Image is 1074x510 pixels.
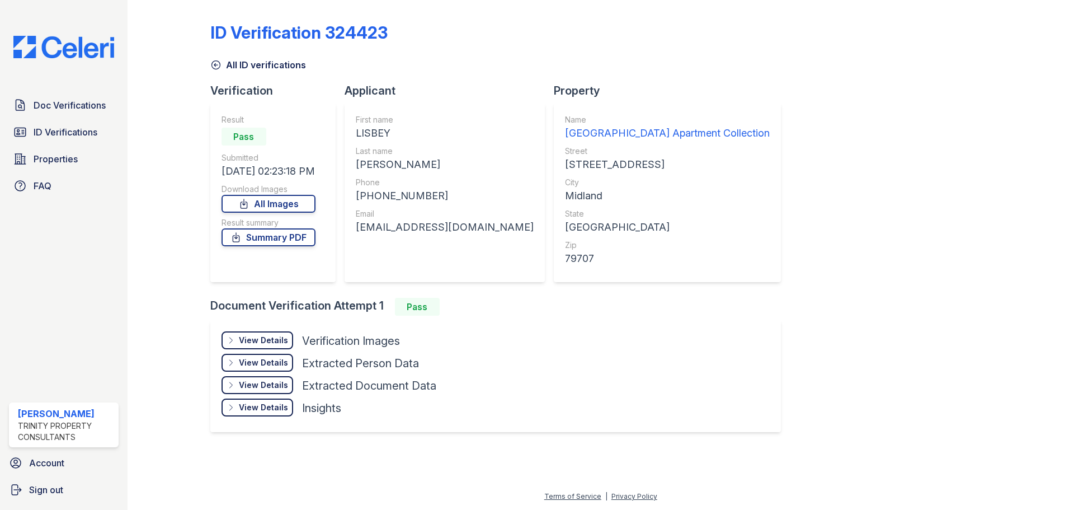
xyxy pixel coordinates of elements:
[239,357,288,368] div: View Details
[356,125,534,141] div: LISBEY
[4,36,123,58] img: CE_Logo_Blue-a8612792a0a2168367f1c8372b55b34899dd931a85d93a1a3d3e32e68fde9ad4.png
[222,228,315,246] a: Summary PDF
[356,208,534,219] div: Email
[565,157,770,172] div: [STREET_ADDRESS]
[34,152,78,166] span: Properties
[302,333,400,349] div: Verification Images
[29,456,64,470] span: Account
[605,492,607,500] div: |
[302,355,419,371] div: Extracted Person Data
[222,128,266,146] div: Pass
[356,146,534,157] div: Last name
[302,400,341,416] div: Insights
[565,114,770,125] div: Name
[34,179,51,193] span: FAQ
[395,298,440,316] div: Pass
[356,114,534,125] div: First name
[345,83,554,99] div: Applicant
[239,380,288,391] div: View Details
[565,177,770,188] div: City
[4,479,123,501] a: Sign out
[356,219,534,235] div: [EMAIL_ADDRESS][DOMAIN_NAME]
[18,407,114,420] div: [PERSON_NAME]
[4,452,123,474] a: Account
[34,99,106,112] span: Doc Verifications
[565,251,770,266] div: 79707
[222,184,315,195] div: Download Images
[210,298,790,316] div: Document Verification Attempt 1
[239,402,288,413] div: View Details
[565,219,770,235] div: [GEOGRAPHIC_DATA]
[18,420,114,443] div: Trinity Property Consultants
[611,492,657,500] a: Privacy Policy
[9,121,119,143] a: ID Verifications
[222,195,315,213] a: All Images
[565,125,770,141] div: [GEOGRAPHIC_DATA] Apartment Collection
[565,188,770,204] div: Midland
[544,492,601,500] a: Terms of Service
[222,163,315,179] div: [DATE] 02:23:18 PM
[302,378,436,394] div: Extracted Document Data
[239,335,288,346] div: View Details
[222,114,315,125] div: Result
[9,148,119,170] a: Properties
[565,146,770,157] div: Street
[356,188,534,204] div: [PHONE_NUMBER]
[210,83,345,99] div: Verification
[222,152,315,163] div: Submitted
[9,175,119,197] a: FAQ
[210,58,306,72] a: All ID verifications
[34,125,97,139] span: ID Verifications
[222,217,315,228] div: Result summary
[565,114,770,141] a: Name [GEOGRAPHIC_DATA] Apartment Collection
[565,208,770,219] div: State
[565,240,770,251] div: Zip
[356,157,534,172] div: [PERSON_NAME]
[356,177,534,188] div: Phone
[29,483,63,497] span: Sign out
[9,94,119,116] a: Doc Verifications
[554,83,790,99] div: Property
[210,22,388,43] div: ID Verification 324423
